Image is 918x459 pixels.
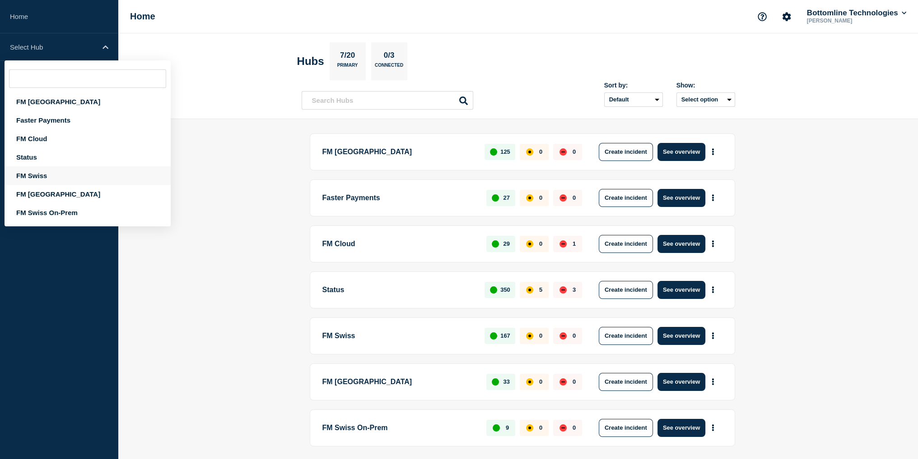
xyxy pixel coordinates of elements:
button: More actions [707,143,719,160]
div: down [559,424,567,431]
p: 0 [573,148,576,155]
div: down [559,286,567,294]
div: Sort by: [604,82,663,89]
button: See overview [657,189,705,207]
div: up [490,286,497,294]
button: More actions [707,419,719,436]
p: FM [GEOGRAPHIC_DATA] [322,373,476,391]
button: Create incident [599,235,653,253]
p: 167 [500,332,510,339]
div: affected [526,148,533,156]
button: Create incident [599,373,653,391]
p: Faster Payments [322,189,476,207]
div: affected [526,378,533,386]
button: More actions [707,235,719,252]
button: Bottomline Technologies [805,9,908,18]
p: FM Cloud [322,235,476,253]
div: up [492,378,499,386]
p: 0 [539,332,542,339]
div: FM Cloud [5,129,171,148]
button: Create incident [599,419,653,437]
p: FM [GEOGRAPHIC_DATA] [322,143,475,161]
div: down [559,332,567,340]
p: 0 [539,240,542,247]
input: Search Hubs [302,91,473,110]
button: More actions [707,373,719,390]
div: affected [526,194,533,202]
p: 0 [573,378,576,385]
p: 27 [503,194,509,201]
button: Select option [676,92,735,107]
p: Select Hub [10,43,97,51]
p: [PERSON_NAME] [805,18,899,24]
div: up [493,424,500,431]
div: affected [526,240,533,248]
div: Show: [676,82,735,89]
p: 3 [573,286,576,293]
div: down [559,378,567,386]
p: 1 [573,240,576,247]
p: Primary [337,63,358,72]
button: See overview [657,327,705,345]
div: affected [526,424,533,431]
div: FM [GEOGRAPHIC_DATA] [5,185,171,203]
p: FM Swiss On-Prem [322,419,476,437]
p: 29 [503,240,509,247]
div: up [490,332,497,340]
div: Status [5,148,171,166]
p: 0 [539,148,542,155]
p: 125 [500,148,510,155]
button: More actions [707,327,719,344]
div: up [490,148,497,156]
p: 5 [539,286,542,293]
p: 0 [539,194,542,201]
button: Create incident [599,189,653,207]
div: down [559,240,567,248]
p: 9 [506,424,509,431]
select: Sort by [604,92,663,107]
div: up [492,194,499,202]
div: down [559,194,567,202]
p: 350 [500,286,510,293]
p: 0 [573,424,576,431]
button: See overview [657,143,705,161]
h2: Hubs [297,55,324,68]
p: Status [322,281,475,299]
button: See overview [657,281,705,299]
div: FM Swiss On-Prem [5,203,171,222]
p: Connected [375,63,403,72]
div: FM Swiss [5,166,171,185]
div: Faster Payments [5,111,171,129]
p: 0 [539,378,542,385]
button: Create incident [599,143,653,161]
button: More actions [707,281,719,298]
p: 0/3 [380,51,398,63]
button: Create incident [599,327,653,345]
div: affected [526,332,533,340]
div: affected [526,286,533,294]
p: FM Swiss [322,327,475,345]
button: Support [753,7,772,26]
div: FM [GEOGRAPHIC_DATA] [5,92,171,111]
p: 0 [539,424,542,431]
button: See overview [657,419,705,437]
button: Account settings [777,7,796,26]
div: up [492,240,499,248]
button: Create incident [599,281,653,299]
p: 33 [503,378,509,385]
div: down [559,148,567,156]
h1: Home [130,11,155,22]
p: 0 [573,332,576,339]
p: 0 [573,194,576,201]
button: See overview [657,235,705,253]
button: See overview [657,373,705,391]
button: More actions [707,189,719,206]
p: 7/20 [336,51,358,63]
